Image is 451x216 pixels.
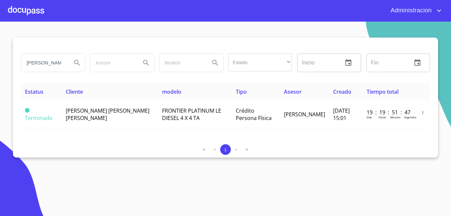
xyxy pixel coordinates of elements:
[236,107,272,122] span: Crédito Persona Física
[90,54,135,72] input: search
[25,114,52,122] span: Terminado
[162,88,181,95] span: modelo
[390,115,401,119] p: Minutos
[224,147,226,152] span: 1
[333,88,351,95] span: Creado
[284,88,302,95] span: Asesor
[162,107,221,122] span: FRONTIER PLATINUM LE DIESEL 4 X 4 TA
[21,54,66,72] input: search
[138,55,154,71] button: Search
[367,109,411,116] p: 19 : 19 : 51 : 47
[69,55,85,71] button: Search
[367,115,372,119] p: Dias
[207,55,223,71] button: Search
[159,54,205,72] input: search
[25,108,30,113] span: Terminado
[228,54,292,71] div: ​
[25,88,44,95] span: Estatus
[404,115,416,119] p: Segundos
[284,111,325,118] span: [PERSON_NAME]
[66,88,83,95] span: Cliente
[379,115,386,119] p: Horas
[386,5,443,16] button: account of current user
[66,107,149,122] span: [PERSON_NAME] [PERSON_NAME] [PERSON_NAME]
[236,88,247,95] span: Tipo
[333,107,350,122] span: [DATE] 15:01
[367,88,399,95] span: Tiempo total
[386,5,435,16] span: Administracion
[220,144,231,155] button: 1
